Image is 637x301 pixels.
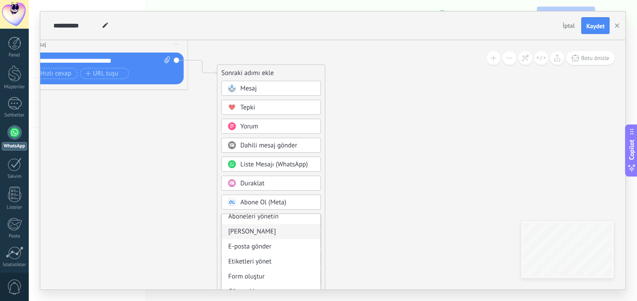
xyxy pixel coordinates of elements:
[2,113,27,118] div: Sohbetler
[240,103,255,112] span: Tepki
[240,198,286,207] span: Abone Ol (Meta)
[240,84,257,93] span: Mesaj
[2,174,27,180] div: Takvim
[2,205,27,211] div: Listeler
[2,84,27,90] div: Müşteriler
[563,22,575,30] span: İptal
[240,179,265,188] span: Duraklat
[586,23,605,29] span: Kaydet
[222,269,320,284] div: Form oluştur
[222,209,320,224] div: Aboneleri yönetin
[32,40,46,49] span: Mesaj
[581,54,609,62] span: Botu önizle
[2,142,27,150] div: WhatsApp
[581,17,610,34] button: Kaydet
[240,160,308,169] span: Liste Mesajı (WhatsApp)
[85,70,123,77] span: URL tuşu
[2,233,27,239] div: Posta
[566,51,614,65] button: Botu önizle
[2,262,27,268] div: İstatistikler
[240,141,297,150] span: Dahili mesaj gönder
[222,284,320,299] div: Görev ekle
[217,66,325,80] div: Sonraki adımı ekle
[559,19,579,32] button: İptal
[33,70,71,77] span: Hızlı cevap
[222,254,320,269] div: Etiketleri yönet
[80,68,129,79] button: URL tuşu
[240,122,258,131] span: Yorum
[2,53,27,58] div: Panel
[222,224,320,239] div: [PERSON_NAME]
[27,68,77,79] button: Hızlı cevap
[627,140,636,160] span: Copilot
[222,239,320,254] div: E-posta gönder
